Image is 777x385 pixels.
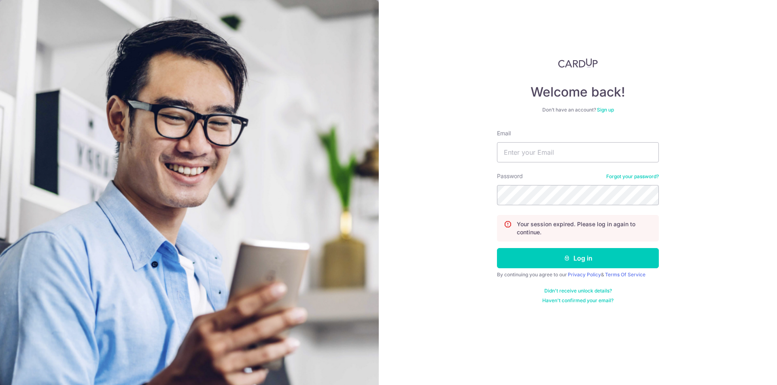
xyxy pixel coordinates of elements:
[517,220,652,236] p: Your session expired. Please log in again to continue.
[497,271,659,278] div: By continuing you agree to our &
[497,172,523,180] label: Password
[497,84,659,100] h4: Welcome back!
[544,288,612,294] a: Didn't receive unlock details?
[558,58,598,68] img: CardUp Logo
[568,271,601,278] a: Privacy Policy
[497,129,511,137] label: Email
[606,173,659,180] a: Forgot your password?
[605,271,645,278] a: Terms Of Service
[497,248,659,268] button: Log in
[542,297,614,304] a: Haven't confirmed your email?
[497,142,659,162] input: Enter your Email
[497,107,659,113] div: Don’t have an account?
[597,107,614,113] a: Sign up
